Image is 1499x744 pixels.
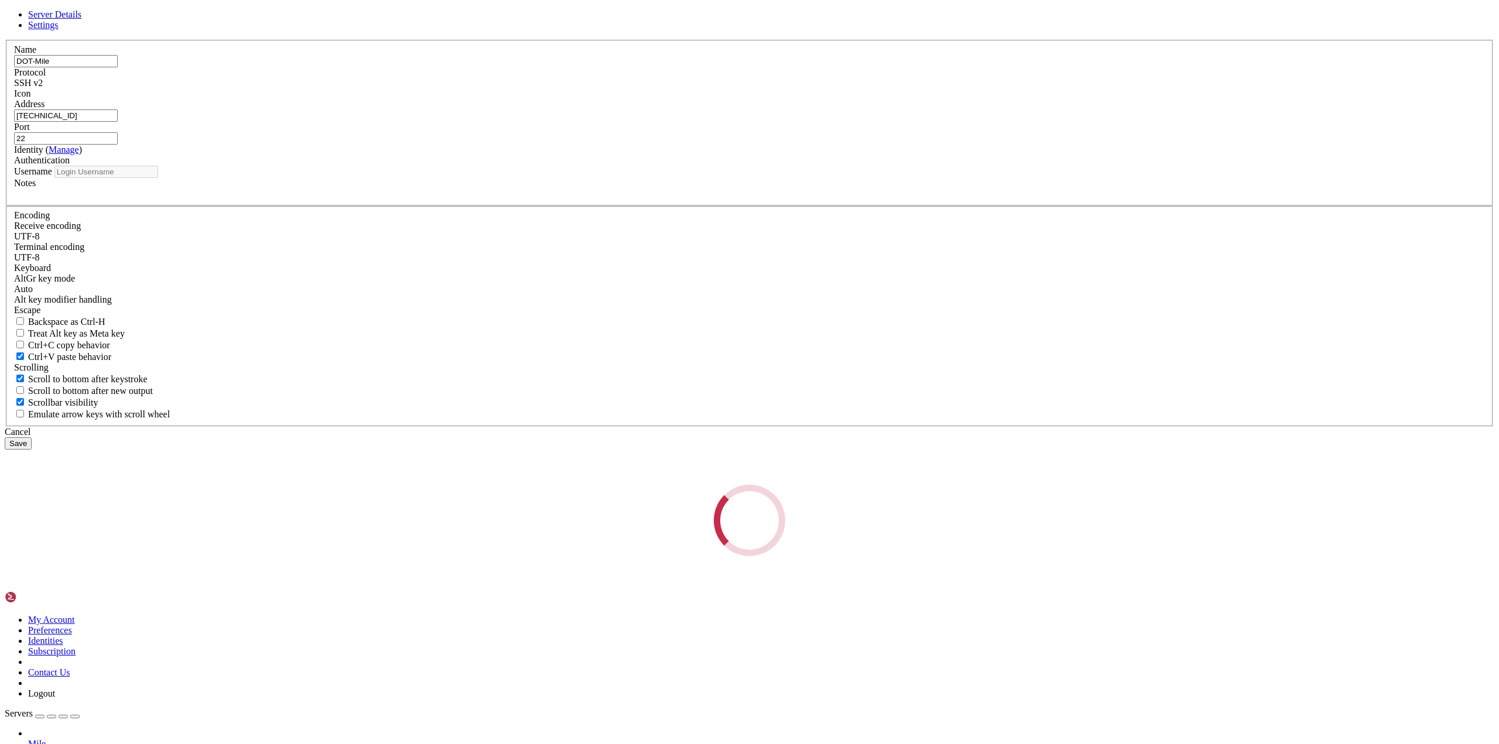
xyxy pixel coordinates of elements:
[14,273,75,283] label: Set the expected encoding for data received from the host. If the encodings do not match, visual ...
[14,109,118,122] input: Host Name or IP
[14,178,36,188] label: Notes
[5,427,1494,437] div: Cancel
[14,78,1485,88] div: SSH v2
[14,44,36,54] label: Name
[14,132,118,145] input: Port Number
[14,99,45,109] label: Address
[14,284,1485,294] div: Auto
[16,317,24,325] input: Backspace as Ctrl-H
[14,155,70,165] label: Authentication
[28,9,81,19] a: Server Details
[14,397,98,407] label: The vertical scrollbar mode.
[16,329,24,337] input: Treat Alt key as Meta key
[28,328,125,338] span: Treat Alt key as Meta key
[14,362,49,372] label: Scrolling
[14,55,118,67] input: Server Name
[28,688,55,698] a: Logout
[28,636,63,646] a: Identities
[14,305,40,315] span: Escape
[14,166,52,176] label: Username
[5,708,80,718] a: Servers
[28,317,105,327] span: Backspace as Ctrl-H
[28,386,153,396] span: Scroll to bottom after new output
[14,221,81,231] label: Set the expected encoding for data received from the host. If the encodings do not match, visual ...
[14,252,40,262] span: UTF-8
[14,284,33,294] span: Auto
[14,210,50,220] label: Encoding
[14,145,82,155] label: Identity
[14,242,84,252] label: The default terminal encoding. ISO-2022 enables character map translations (like graphics maps). ...
[28,625,72,635] a: Preferences
[14,252,1485,263] div: UTF-8
[28,352,111,362] span: Ctrl+V paste behavior
[46,145,82,155] span: ( )
[28,667,70,677] a: Contact Us
[5,708,33,718] span: Servers
[14,67,46,77] label: Protocol
[54,166,158,178] input: Login Username
[14,294,112,304] label: Controls how the Alt key is handled. Escape: Send an ESC prefix. 8-Bit: Add 128 to the typed char...
[16,352,24,360] input: Ctrl+V paste behavior
[14,317,105,327] label: If true, the backspace should send BS ('\x08', aka ^H). Otherwise the backspace key should send '...
[49,145,79,155] a: Manage
[14,409,170,419] label: When using the alternative screen buffer, and DECCKM (Application Cursor Keys) is active, mouse w...
[14,328,125,338] label: Whether the Alt key acts as a Meta key or as a distinct Alt key.
[14,231,1485,242] div: UTF-8
[5,591,72,603] img: Shellngn
[16,398,24,406] input: Scrollbar visibility
[16,410,24,417] input: Emulate arrow keys with scroll wheel
[28,615,75,625] a: My Account
[28,374,148,384] span: Scroll to bottom after keystroke
[14,374,148,384] label: Whether to scroll to the bottom on any keystroke.
[706,478,792,564] div: Loading...
[14,340,110,350] label: Ctrl-C copies if true, send ^C to host if false. Ctrl-Shift-C sends ^C to host if true, copies if...
[14,263,51,273] label: Keyboard
[14,231,40,241] span: UTF-8
[28,409,170,419] span: Emulate arrow keys with scroll wheel
[28,646,76,656] a: Subscription
[14,78,43,88] span: SSH v2
[14,352,111,362] label: Ctrl+V pastes if true, sends ^V to host if false. Ctrl+Shift+V sends ^V to host if true, pastes i...
[16,375,24,382] input: Scroll to bottom after keystroke
[14,386,153,396] label: Scroll to bottom after new output.
[14,122,30,132] label: Port
[28,20,59,30] a: Settings
[28,340,110,350] span: Ctrl+C copy behavior
[14,305,1485,316] div: Escape
[16,386,24,394] input: Scroll to bottom after new output
[14,88,30,98] label: Icon
[5,437,32,450] button: Save
[28,397,98,407] span: Scrollbar visibility
[16,341,24,348] input: Ctrl+C copy behavior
